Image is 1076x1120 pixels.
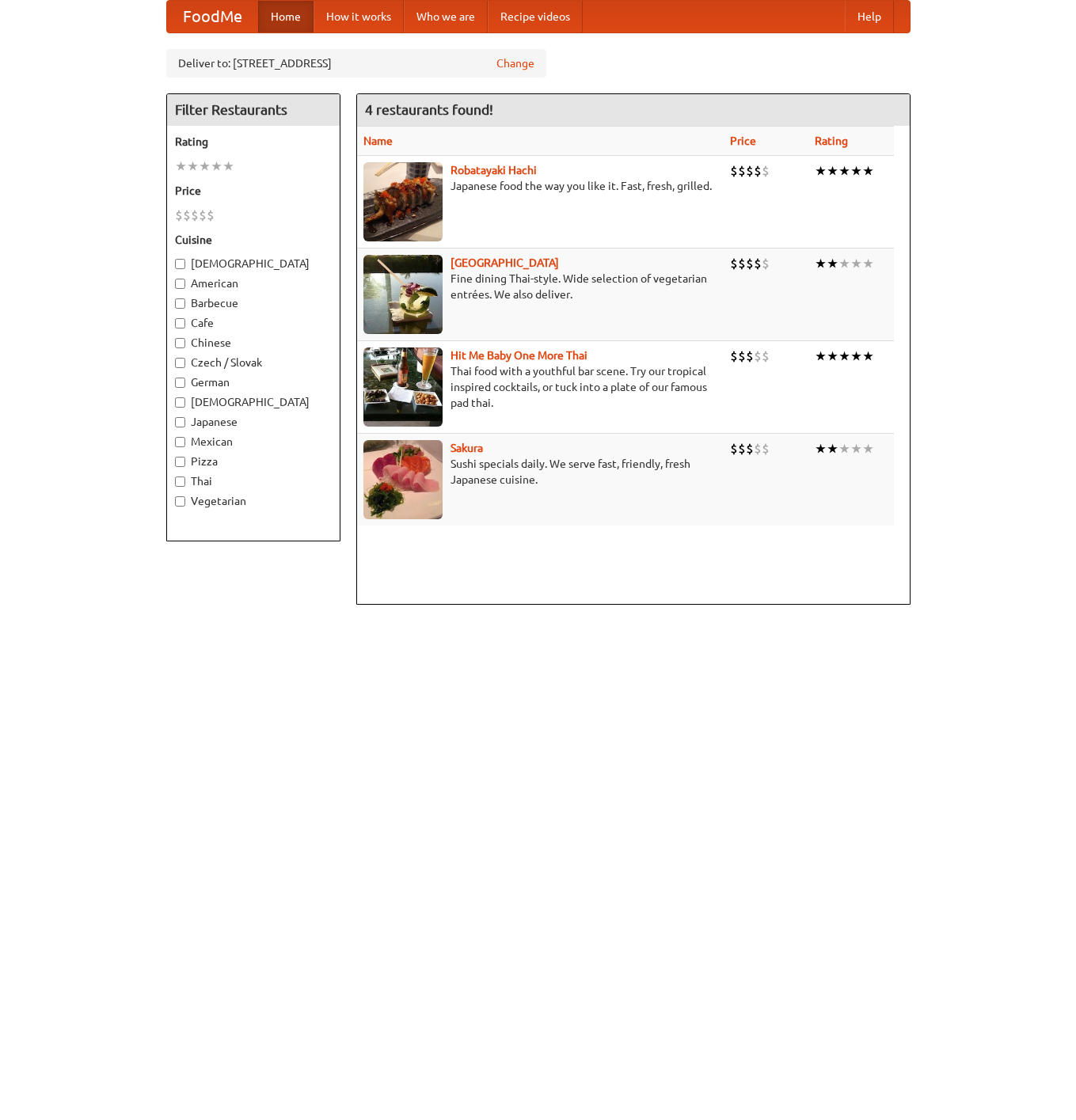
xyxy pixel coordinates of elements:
[363,440,443,519] img: sakura.jpg
[754,440,762,457] li: $
[746,347,754,365] li: $
[850,347,862,365] li: ★
[862,347,874,365] li: ★
[815,135,848,147] a: Rating
[862,162,874,180] li: ★
[175,374,332,390] label: German
[850,162,862,180] li: ★
[363,271,718,302] p: Fine dining Thai-style. Wide selection of vegetarian entrées. We also deliver.
[175,207,183,224] li: $
[762,162,770,180] li: $
[175,414,332,430] label: Japanese
[850,440,862,457] li: ★
[222,158,234,175] li: ★
[862,255,874,272] li: ★
[827,347,838,365] li: ★
[838,347,850,365] li: ★
[838,255,850,272] li: ★
[199,207,207,224] li: $
[363,347,443,427] img: babythai.jpg
[845,1,894,32] a: Help
[451,164,537,177] a: Robatayaki Hachi
[738,162,746,180] li: $
[451,256,559,269] a: [GEOGRAPHIC_DATA]
[738,347,746,365] li: $
[175,298,185,309] input: Barbecue
[175,394,332,410] label: [DEMOGRAPHIC_DATA]
[762,347,770,365] li: $
[363,162,443,241] img: robatayaki.jpg
[488,1,583,32] a: Recipe videos
[363,255,443,334] img: satay.jpg
[827,162,838,180] li: ★
[166,49,546,78] div: Deliver to: [STREET_ADDRESS]
[187,158,199,175] li: ★
[365,102,493,117] ng-pluralize: 4 restaurants found!
[211,158,222,175] li: ★
[838,162,850,180] li: ★
[827,255,838,272] li: ★
[754,162,762,180] li: $
[175,158,187,175] li: ★
[183,207,191,224] li: $
[167,1,258,32] a: FoodMe
[175,493,332,509] label: Vegetarian
[827,440,838,457] li: ★
[175,355,332,370] label: Czech / Slovak
[746,440,754,457] li: $
[175,496,185,507] input: Vegetarian
[754,255,762,272] li: $
[175,454,332,469] label: Pizza
[175,183,332,199] h5: Price
[175,397,185,408] input: [DEMOGRAPHIC_DATA]
[175,134,332,150] h5: Rating
[175,279,185,289] input: American
[730,255,738,272] li: $
[175,473,332,489] label: Thai
[175,457,185,467] input: Pizza
[175,318,185,328] input: Cafe
[754,347,762,365] li: $
[746,255,754,272] li: $
[175,275,332,291] label: American
[175,378,185,388] input: German
[175,256,332,271] label: [DEMOGRAPHIC_DATA]
[730,162,738,180] li: $
[730,440,738,457] li: $
[363,456,718,488] p: Sushi specials daily. We serve fast, friendly, fresh Japanese cuisine.
[730,347,738,365] li: $
[175,437,185,447] input: Mexican
[167,94,340,126] h4: Filter Restaurants
[862,440,874,457] li: ★
[175,335,332,351] label: Chinese
[850,255,862,272] li: ★
[496,55,534,71] a: Change
[815,255,827,272] li: ★
[175,259,185,269] input: [DEMOGRAPHIC_DATA]
[363,363,718,411] p: Thai food with a youthful bar scene. Try our tropical inspired cocktails, or tuck into a plate of...
[838,440,850,457] li: ★
[730,135,756,147] a: Price
[199,158,211,175] li: ★
[363,178,718,194] p: Japanese food the way you like it. Fast, fresh, grilled.
[191,207,199,224] li: $
[175,338,185,348] input: Chinese
[738,255,746,272] li: $
[815,162,827,180] li: ★
[404,1,488,32] a: Who we are
[451,349,587,362] a: Hit Me Baby One More Thai
[207,207,215,224] li: $
[738,440,746,457] li: $
[258,1,314,32] a: Home
[451,442,483,454] a: Sakura
[762,255,770,272] li: $
[175,232,332,248] h5: Cuisine
[746,162,754,180] li: $
[175,417,185,427] input: Japanese
[175,358,185,368] input: Czech / Slovak
[815,440,827,457] li: ★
